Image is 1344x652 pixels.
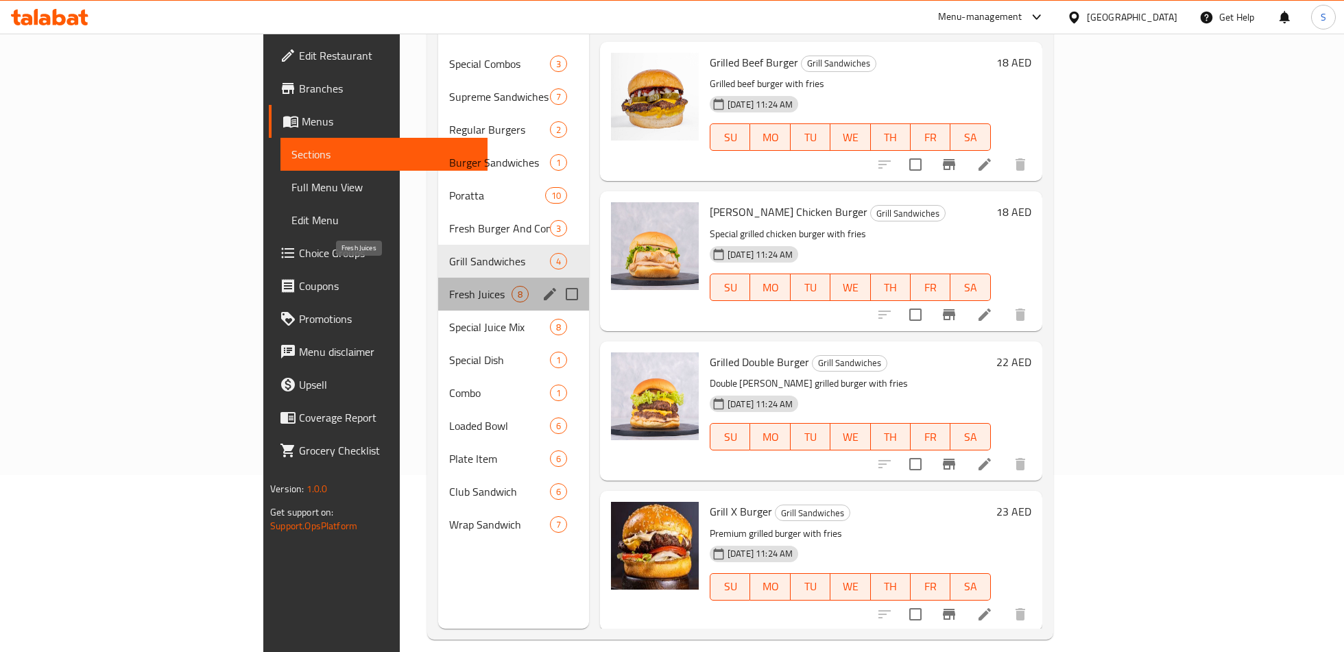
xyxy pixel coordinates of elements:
[550,450,567,467] div: items
[449,121,550,138] span: Regular Burgers
[299,311,477,327] span: Promotions
[950,123,990,151] button: SA
[710,202,867,222] span: [PERSON_NAME] Chicken Burger
[269,39,488,72] a: Edit Restaurant
[722,98,798,111] span: [DATE] 11:24 AM
[950,423,990,450] button: SA
[551,387,566,400] span: 1
[1004,148,1037,181] button: delete
[813,355,887,371] span: Grill Sandwiches
[299,80,477,97] span: Branches
[550,121,567,138] div: items
[791,123,830,151] button: TU
[956,577,985,596] span: SA
[812,355,887,372] div: Grill Sandwiches
[911,274,950,301] button: FR
[438,376,589,409] div: Combo1
[996,53,1031,72] h6: 18 AED
[438,113,589,146] div: Regular Burgers2
[611,202,699,290] img: Marco Grilled Chicken Burger
[551,485,566,498] span: 6
[449,418,550,434] span: Loaded Bowl
[996,502,1031,521] h6: 23 AED
[901,450,930,479] span: Select to update
[550,483,567,500] div: items
[911,423,950,450] button: FR
[776,505,850,521] span: Grill Sandwiches
[438,212,589,245] div: Fresh Burger And Combo3
[836,427,865,447] span: WE
[950,274,990,301] button: SA
[449,450,550,467] div: Plate Item
[996,202,1031,221] h6: 18 AED
[871,206,945,221] span: Grill Sandwiches
[545,187,567,204] div: items
[611,53,699,141] img: Grilled Beef Burger
[976,456,993,472] a: Edit menu item
[901,300,930,329] span: Select to update
[438,475,589,508] div: Club Sandwich6
[550,154,567,171] div: items
[512,288,528,301] span: 8
[551,255,566,268] span: 4
[269,335,488,368] a: Menu disclaimer
[550,352,567,368] div: items
[449,385,550,401] span: Combo
[791,423,830,450] button: TU
[449,352,550,368] span: Special Dish
[870,205,946,221] div: Grill Sandwiches
[302,113,477,130] span: Menus
[956,427,985,447] span: SA
[550,56,567,72] div: items
[836,278,865,298] span: WE
[550,418,567,434] div: items
[1004,448,1037,481] button: delete
[1004,298,1037,331] button: delete
[551,420,566,433] span: 6
[269,368,488,401] a: Upsell
[551,321,566,334] span: 8
[710,573,750,601] button: SU
[901,600,930,629] span: Select to update
[710,123,750,151] button: SU
[449,56,550,72] span: Special Combos
[307,480,328,498] span: 1.0.0
[876,128,905,147] span: TH
[269,72,488,105] a: Branches
[551,156,566,169] span: 1
[830,274,870,301] button: WE
[299,376,477,393] span: Upsell
[438,508,589,541] div: Wrap Sandwich7
[438,278,589,311] div: Fresh Juices8edit
[796,278,825,298] span: TU
[291,212,477,228] span: Edit Menu
[551,90,566,104] span: 7
[299,442,477,459] span: Grocery Checklist
[449,516,550,533] span: Wrap Sandwich
[449,154,550,171] div: Burger Sandwiches
[291,146,477,162] span: Sections
[933,448,965,481] button: Branch-specific-item
[438,343,589,376] div: Special Dish1
[611,352,699,440] img: Grilled Double Burger
[449,187,545,204] span: Poratta
[269,105,488,138] a: Menus
[551,222,566,235] span: 3
[750,123,790,151] button: MO
[291,179,477,195] span: Full Menu View
[933,298,965,331] button: Branch-specific-item
[933,148,965,181] button: Branch-specific-item
[269,302,488,335] a: Promotions
[911,573,950,601] button: FR
[830,123,870,151] button: WE
[438,245,589,278] div: Grill Sandwiches4
[551,518,566,531] span: 7
[551,123,566,136] span: 2
[796,128,825,147] span: TU
[546,189,566,202] span: 10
